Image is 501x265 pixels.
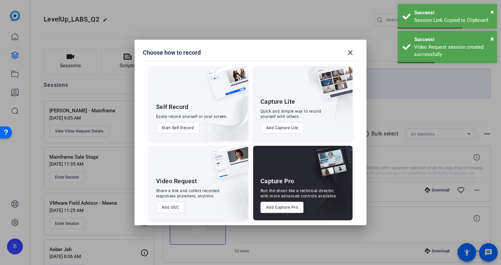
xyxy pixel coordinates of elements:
button: Close [490,34,494,44]
div: Success! [414,9,492,17]
button: Close [490,7,494,17]
div: Video Request session created successfully [414,43,492,58]
div: Session Link Copied to Clipboard [414,17,492,24]
span: × [490,35,494,43]
span: × [490,8,494,16]
div: Success! [414,36,492,43]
